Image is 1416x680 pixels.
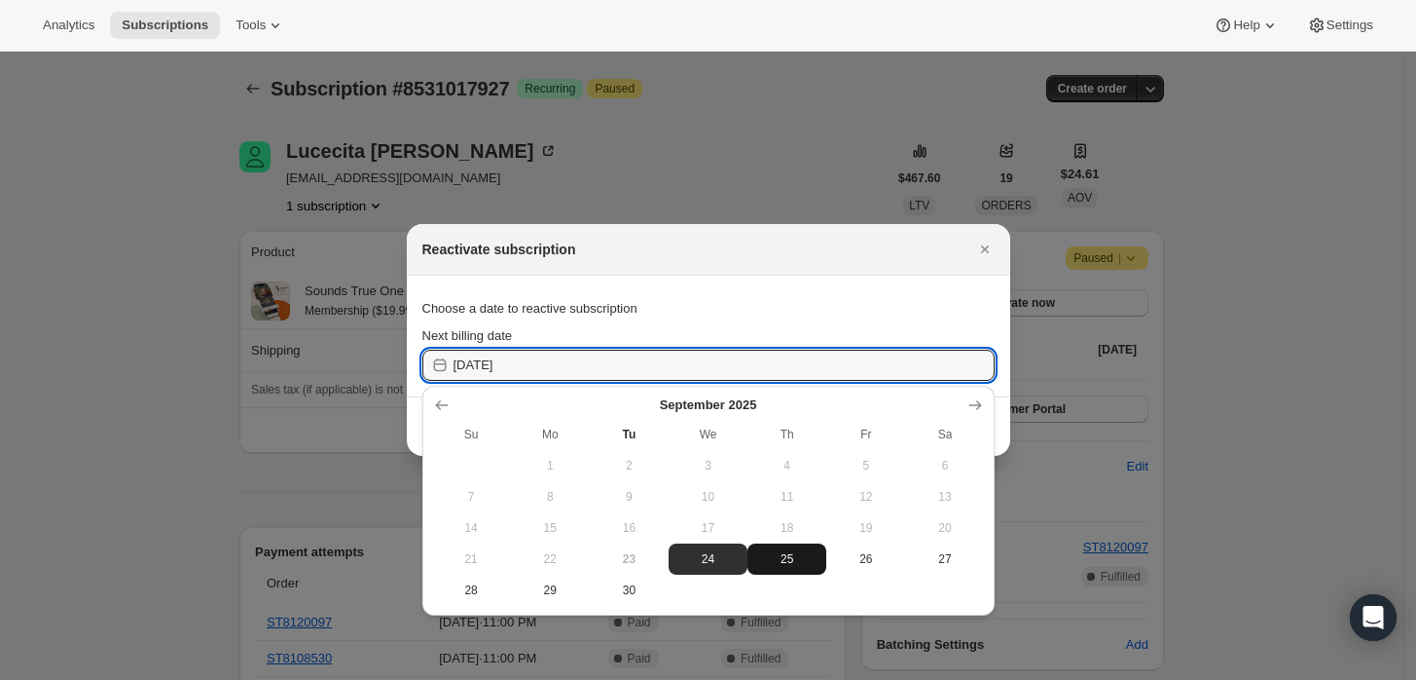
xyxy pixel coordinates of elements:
button: Sunday September 7 2025 [432,481,511,512]
button: Sunday September 14 2025 [432,512,511,544]
button: Thursday September 25 2025 [747,544,826,575]
button: Tuesday September 9 2025 [590,481,669,512]
span: 13 [913,489,976,505]
button: Monday September 8 2025 [511,481,590,512]
button: Settings [1295,12,1385,39]
span: 23 [598,551,661,567]
button: Saturday September 13 2025 [905,481,984,512]
button: Tuesday September 16 2025 [590,512,669,544]
th: Friday [826,419,905,450]
button: Thursday September 18 2025 [747,512,826,544]
button: Friday September 19 2025 [826,512,905,544]
span: Sa [913,427,976,442]
div: Open Intercom Messenger [1350,594,1397,641]
span: 8 [519,489,582,505]
span: 28 [440,583,503,598]
th: Thursday [747,419,826,450]
th: Saturday [905,419,984,450]
h2: Reactivate subscription [422,240,576,259]
span: 29 [519,583,582,598]
button: Wednesday September 10 2025 [669,481,747,512]
span: 19 [834,520,897,536]
button: Wednesday September 17 2025 [669,512,747,544]
button: Show next month, October 2025 [962,392,989,419]
button: Saturday September 20 2025 [905,512,984,544]
button: Sunday September 28 2025 [432,575,511,606]
button: Thursday September 11 2025 [747,481,826,512]
span: Su [440,427,503,442]
span: Analytics [43,18,94,33]
span: 4 [755,458,818,473]
button: Thursday September 4 2025 [747,450,826,481]
button: Sunday September 21 2025 [432,544,511,575]
span: 16 [598,520,661,536]
span: We [676,427,740,442]
button: Tuesday September 2 2025 [590,450,669,481]
span: Next billing date [422,328,513,343]
th: Monday [511,419,590,450]
span: 11 [755,489,818,505]
span: Fr [834,427,897,442]
button: Wednesday September 3 2025 [669,450,747,481]
button: Wednesday September 24 2025 [669,544,747,575]
span: Subscriptions [122,18,208,33]
button: Monday September 1 2025 [511,450,590,481]
button: Tools [224,12,297,39]
span: Th [755,427,818,442]
span: 6 [913,458,976,473]
span: 17 [676,520,740,536]
span: 3 [676,458,740,473]
span: 1 [519,458,582,473]
button: Analytics [31,12,106,39]
span: 30 [598,583,661,598]
button: Friday September 12 2025 [826,481,905,512]
button: Show previous month, August 2025 [428,392,455,419]
span: 10 [676,489,740,505]
button: Help [1202,12,1290,39]
th: Sunday [432,419,511,450]
button: Monday September 22 2025 [511,544,590,575]
span: 26 [834,551,897,567]
button: Saturday September 6 2025 [905,450,984,481]
span: 22 [519,551,582,567]
button: Close [971,236,998,263]
span: 25 [755,551,818,567]
th: Wednesday [669,419,747,450]
span: Mo [519,427,582,442]
span: 15 [519,520,582,536]
button: Monday September 15 2025 [511,512,590,544]
div: Choose a date to reactive subscription [422,291,995,326]
button: Saturday September 27 2025 [905,544,984,575]
span: 21 [440,551,503,567]
button: Subscriptions [110,12,220,39]
span: Help [1233,18,1259,33]
button: Friday September 5 2025 [826,450,905,481]
span: 27 [913,551,976,567]
span: 7 [440,489,503,505]
button: Tuesday September 30 2025 [590,575,669,606]
button: Friday September 26 2025 [826,544,905,575]
span: 2 [598,458,661,473]
th: Tuesday [590,419,669,450]
span: Tu [598,427,661,442]
span: 18 [755,520,818,536]
span: 20 [913,520,976,536]
span: 12 [834,489,897,505]
span: Tools [236,18,266,33]
button: Today Tuesday September 23 2025 [590,544,669,575]
span: 24 [676,551,740,567]
button: Monday September 29 2025 [511,575,590,606]
span: Settings [1326,18,1373,33]
span: 9 [598,489,661,505]
span: 14 [440,520,503,536]
span: 5 [834,458,897,473]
